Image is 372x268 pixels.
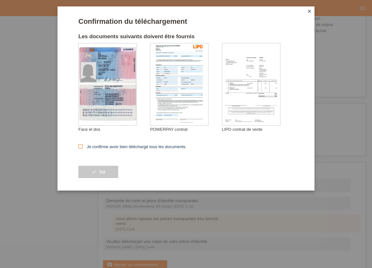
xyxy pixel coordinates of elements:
i: close [307,9,312,14]
img: foreign_id_photo_female.png [81,62,96,82]
h2: Les documents suivants doivent être fournis [78,33,294,43]
div: MILENA [98,57,130,59]
span: fait [99,169,105,174]
div: POWERPAY contrat [150,127,222,132]
a: close [305,8,314,15]
label: Je confirme avoir bien téléchargé tous les documents. [78,144,187,149]
img: upload_document_confirmation_type_id_foreign_empty.png [79,43,137,125]
img: upload_document_confirmation_type_receipt_generic.png [222,43,280,125]
div: REPIKJ [98,55,130,58]
img: 39073_print.png [193,44,203,49]
button: check fait [78,166,118,178]
img: upload_document_confirmation_type_contract_kkg_whitelabel.png [150,43,208,125]
div: Face et dos [78,127,150,132]
div: LIPO contrat de vente [222,127,294,132]
h1: Confirmation du téléchargement [78,17,294,25]
i: check [91,169,96,174]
